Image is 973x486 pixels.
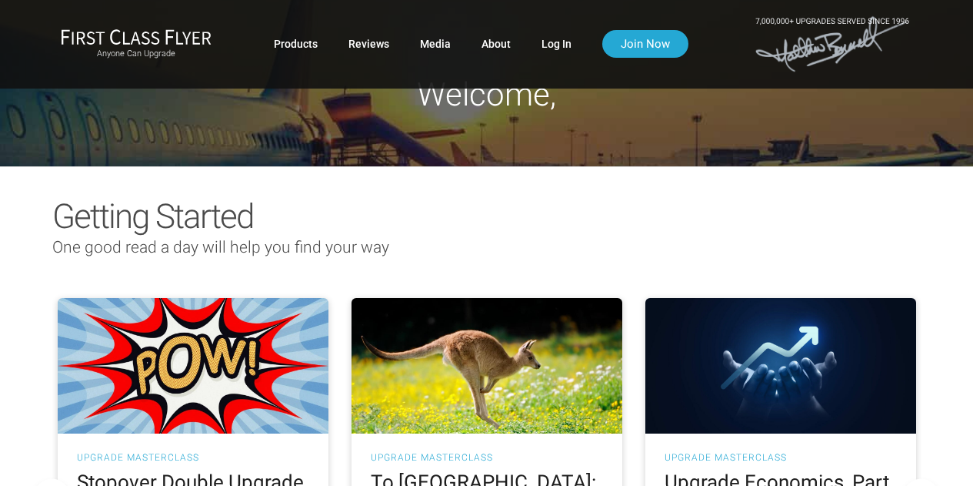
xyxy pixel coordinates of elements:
span: Getting Started [52,196,253,236]
h3: UPGRADE MASTERCLASS [665,453,897,462]
span: Welcome, [417,75,556,113]
a: Join Now [602,30,688,58]
a: Media [420,30,451,58]
a: About [482,30,511,58]
a: Reviews [348,30,389,58]
a: Log In [541,30,571,58]
a: First Class FlyerAnyone Can Upgrade [61,28,212,59]
h3: UPGRADE MASTERCLASS [77,453,309,462]
h3: UPGRADE MASTERCLASS [371,453,603,462]
img: First Class Flyer [61,28,212,45]
small: Anyone Can Upgrade [61,49,212,59]
a: Products [274,30,318,58]
span: One good read a day will help you find your way [52,238,389,256]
